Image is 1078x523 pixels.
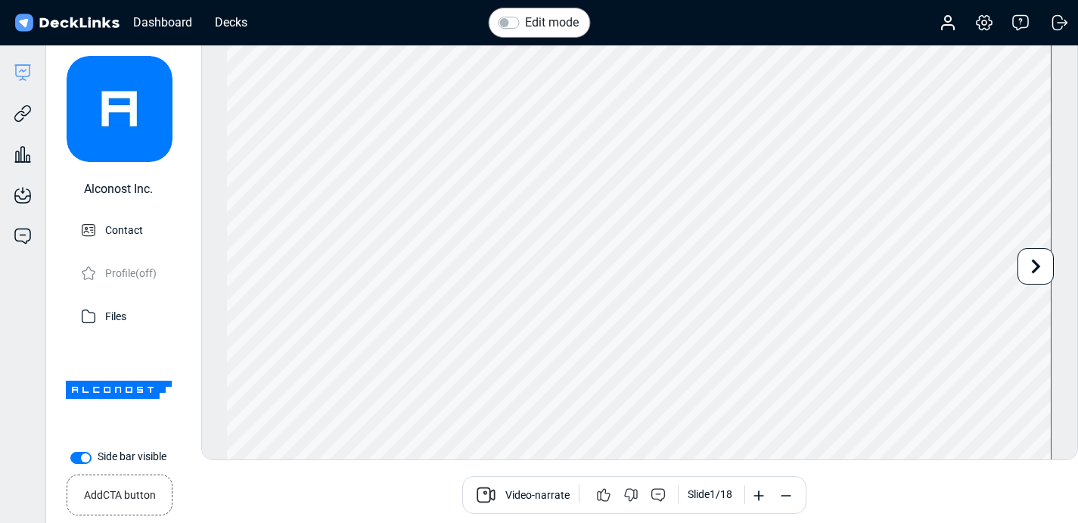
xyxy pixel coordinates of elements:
[66,337,172,443] img: Company Banner
[105,306,126,325] p: Files
[105,263,157,282] p: Profile (off)
[207,13,255,32] div: Decks
[98,449,166,465] label: Side bar visible
[67,56,172,162] img: avatar
[12,12,122,34] img: DeckLinks
[105,219,143,238] p: Contact
[84,180,153,198] div: Alconost Inc.
[84,481,156,503] small: Add CTA button
[126,13,200,32] div: Dashboard
[688,487,732,503] div: Slide 1 / 18
[525,14,579,32] label: Edit mode
[505,487,570,506] span: Video-narrate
